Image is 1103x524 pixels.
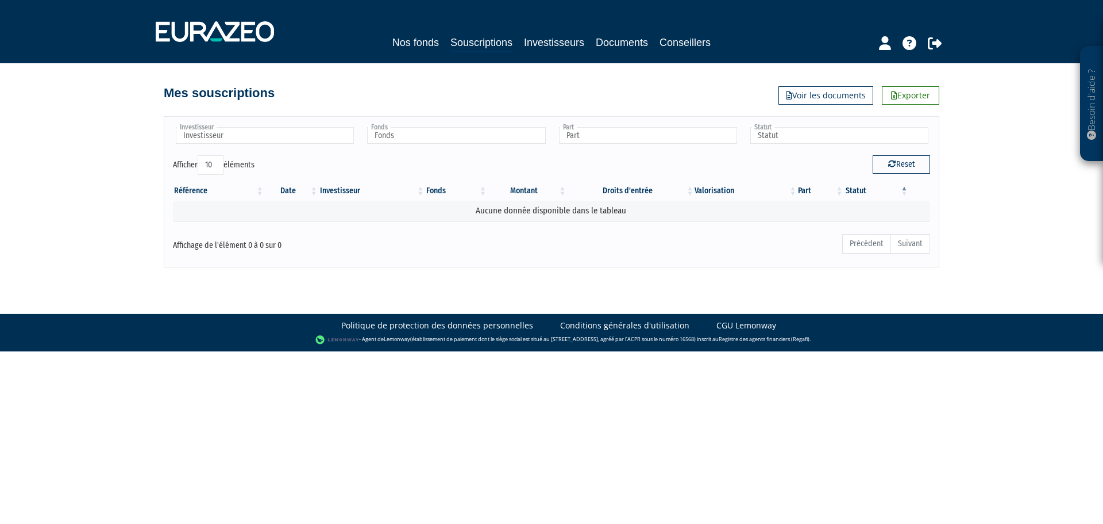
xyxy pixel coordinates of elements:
[173,155,254,175] label: Afficher éléments
[873,155,930,174] button: Reset
[568,181,695,201] th: Droits d'entrée: activer pour trier la colonne par ordre croissant
[198,155,223,175] select: Afficheréléments
[156,21,274,42] img: 1732889491-logotype_eurazeo_blanc_rvb.png
[392,35,439,51] a: Nos fonds
[384,335,410,343] a: Lemonway
[596,35,648,51] a: Documents
[778,86,873,105] a: Voir les documents
[660,35,711,51] a: Conseillers
[719,335,809,343] a: Registre des agents financiers (Regafi)
[173,201,930,221] td: Aucune donnée disponible dans le tableau
[695,181,797,201] th: Valorisation: activer pour trier la colonne par ordre croissant
[173,233,479,251] div: Affichage de l'élément 0 à 0 sur 0
[844,181,909,201] th: Statut : activer pour trier la colonne par ordre d&eacute;croissant
[524,35,584,51] a: Investisseurs
[560,320,689,331] a: Conditions générales d'utilisation
[11,334,1092,346] div: - Agent de (établissement de paiement dont le siège social est situé au [STREET_ADDRESS], agréé p...
[173,181,265,201] th: Référence : activer pour trier la colonne par ordre croissant
[265,181,319,201] th: Date: activer pour trier la colonne par ordre croissant
[716,320,776,331] a: CGU Lemonway
[315,334,360,346] img: logo-lemonway.png
[798,181,844,201] th: Part: activer pour trier la colonne par ordre croissant
[341,320,533,331] a: Politique de protection des données personnelles
[164,86,275,100] h4: Mes souscriptions
[319,181,426,201] th: Investisseur: activer pour trier la colonne par ordre croissant
[425,181,488,201] th: Fonds: activer pour trier la colonne par ordre croissant
[882,86,939,105] a: Exporter
[488,181,568,201] th: Montant: activer pour trier la colonne par ordre croissant
[450,35,512,52] a: Souscriptions
[1085,52,1098,156] p: Besoin d'aide ?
